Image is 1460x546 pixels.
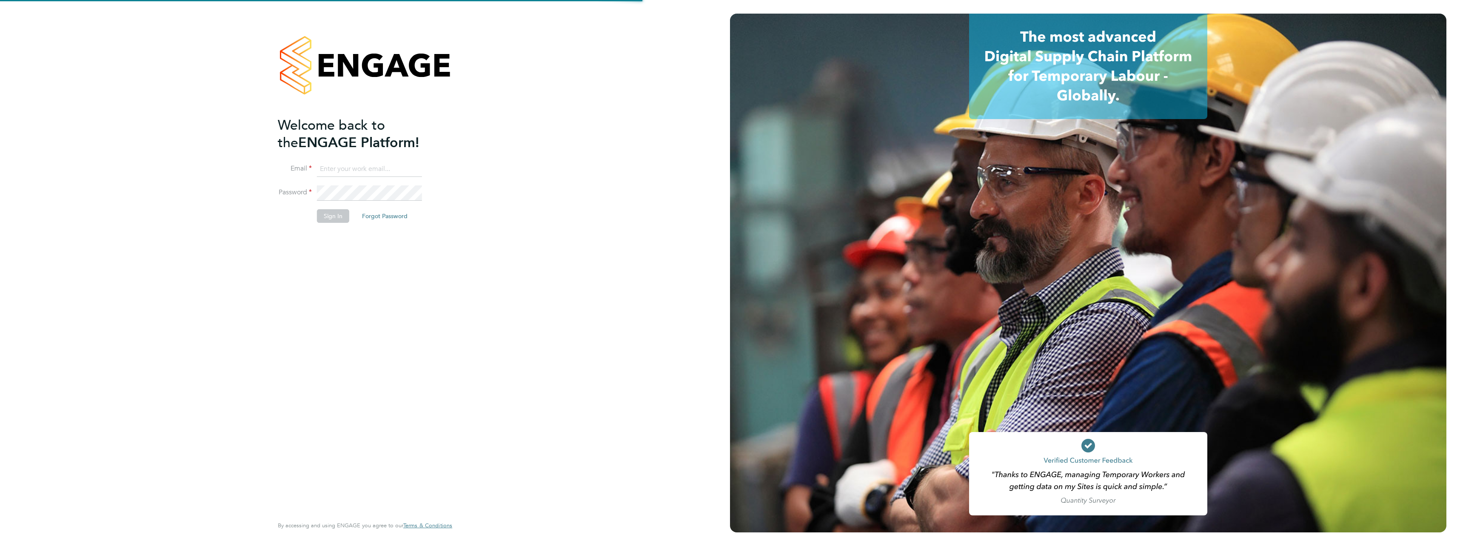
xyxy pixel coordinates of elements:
[278,164,312,173] label: Email
[317,209,349,223] button: Sign In
[278,117,444,151] h2: ENGAGE Platform!
[403,522,452,529] span: Terms & Conditions
[355,209,414,223] button: Forgot Password
[403,522,452,529] a: Terms & Conditions
[278,117,385,151] span: Welcome back to the
[317,162,422,177] input: Enter your work email...
[278,188,312,197] label: Password
[278,522,452,529] span: By accessing and using ENGAGE you agree to our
